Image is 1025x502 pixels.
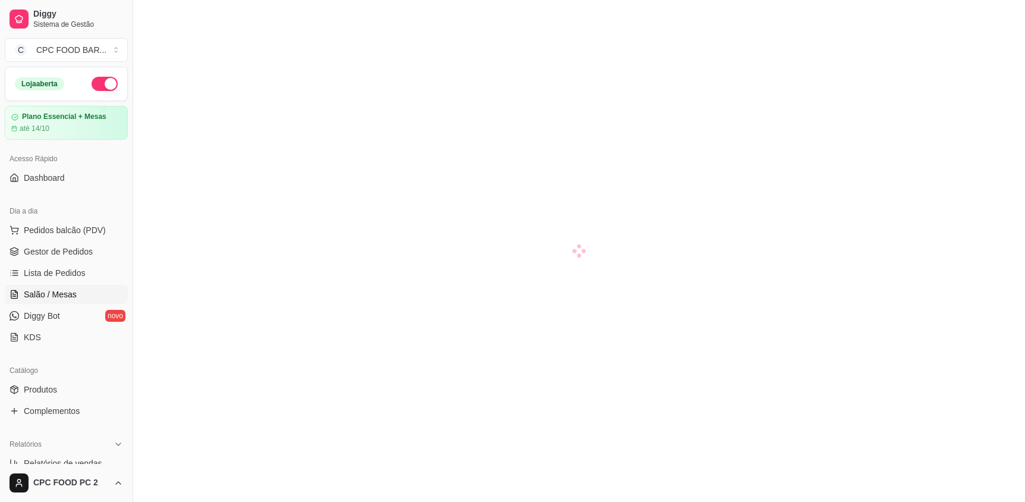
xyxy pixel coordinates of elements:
a: Complementos [5,401,128,421]
a: Plano Essencial + Mesasaté 14/10 [5,106,128,140]
span: Dashboard [24,172,65,184]
a: Relatórios de vendas [5,454,128,473]
a: DiggySistema de Gestão [5,5,128,33]
a: Gestor de Pedidos [5,242,128,261]
article: até 14/10 [20,124,49,133]
span: Produtos [24,384,57,396]
span: CPC FOOD PC 2 [33,478,109,488]
a: Diggy Botnovo [5,306,128,325]
span: KDS [24,331,41,343]
span: Relatórios de vendas [24,457,102,469]
div: Catálogo [5,361,128,380]
span: Diggy [33,9,123,20]
span: Diggy Bot [24,310,60,322]
span: Relatórios [10,440,42,449]
span: C [15,44,27,56]
a: Lista de Pedidos [5,263,128,283]
span: Gestor de Pedidos [24,246,93,258]
span: Pedidos balcão (PDV) [24,224,106,236]
button: CPC FOOD PC 2 [5,469,128,497]
div: Loja aberta [15,77,64,90]
a: KDS [5,328,128,347]
a: Salão / Mesas [5,285,128,304]
button: Select a team [5,38,128,62]
a: Produtos [5,380,128,399]
article: Plano Essencial + Mesas [22,112,106,121]
a: Dashboard [5,168,128,187]
button: Pedidos balcão (PDV) [5,221,128,240]
span: Salão / Mesas [24,288,77,300]
button: Alterar Status [92,77,118,91]
div: CPC FOOD BAR ... [36,44,106,56]
span: Lista de Pedidos [24,267,86,279]
span: Complementos [24,405,80,417]
span: Sistema de Gestão [33,20,123,29]
div: Dia a dia [5,202,128,221]
div: Acesso Rápido [5,149,128,168]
